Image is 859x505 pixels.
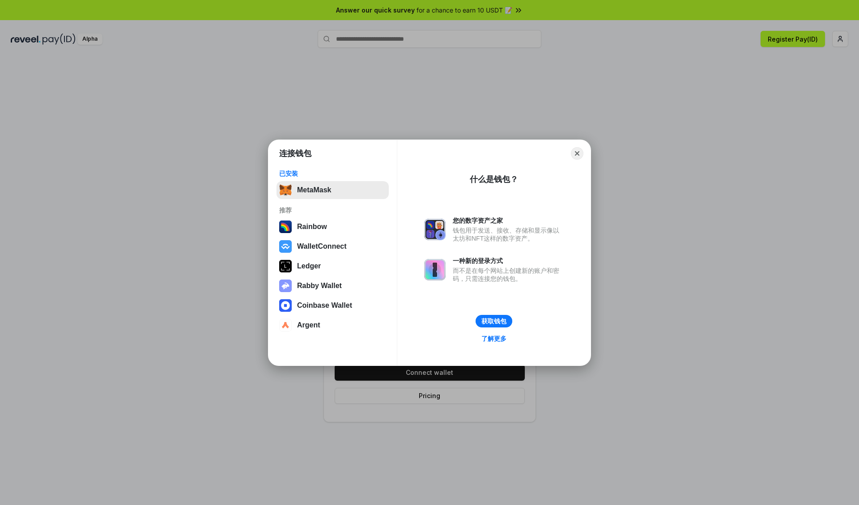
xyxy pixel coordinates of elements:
[297,282,342,290] div: Rabby Wallet
[276,277,389,295] button: Rabby Wallet
[276,238,389,255] button: WalletConnect
[276,218,389,236] button: Rainbow
[279,260,292,272] img: svg+xml,%3Csvg%20xmlns%3D%22http%3A%2F%2Fwww.w3.org%2F2000%2Fsvg%22%20width%3D%2228%22%20height%3...
[279,240,292,253] img: svg+xml,%3Csvg%20width%3D%2228%22%20height%3D%2228%22%20viewBox%3D%220%200%2028%2028%22%20fill%3D...
[476,333,512,344] a: 了解更多
[279,299,292,312] img: svg+xml,%3Csvg%20width%3D%2228%22%20height%3D%2228%22%20viewBox%3D%220%200%2028%2028%22%20fill%3D...
[276,316,389,334] button: Argent
[453,216,564,225] div: 您的数字资产之家
[276,181,389,199] button: MetaMask
[297,262,321,270] div: Ledger
[297,301,352,310] div: Coinbase Wallet
[276,297,389,314] button: Coinbase Wallet
[279,148,311,159] h1: 连接钱包
[297,223,327,231] div: Rainbow
[453,267,564,283] div: 而不是在每个网站上创建新的账户和密码，只需连接您的钱包。
[297,186,331,194] div: MetaMask
[279,170,386,178] div: 已安装
[279,221,292,233] img: svg+xml,%3Csvg%20width%3D%22120%22%20height%3D%22120%22%20viewBox%3D%220%200%20120%20120%22%20fil...
[470,174,518,185] div: 什么是钱包？
[279,206,386,214] div: 推荐
[453,226,564,242] div: 钱包用于发送、接收、存储和显示像以太坊和NFT这样的数字资产。
[276,257,389,275] button: Ledger
[453,257,564,265] div: 一种新的登录方式
[424,219,446,240] img: svg+xml,%3Csvg%20xmlns%3D%22http%3A%2F%2Fwww.w3.org%2F2000%2Fsvg%22%20fill%3D%22none%22%20viewBox...
[279,319,292,331] img: svg+xml,%3Csvg%20width%3D%2228%22%20height%3D%2228%22%20viewBox%3D%220%200%2028%2028%22%20fill%3D...
[424,259,446,280] img: svg+xml,%3Csvg%20xmlns%3D%22http%3A%2F%2Fwww.w3.org%2F2000%2Fsvg%22%20fill%3D%22none%22%20viewBox...
[571,147,583,160] button: Close
[297,242,347,250] div: WalletConnect
[297,321,320,329] div: Argent
[481,317,506,325] div: 获取钱包
[279,184,292,196] img: svg+xml,%3Csvg%20fill%3D%22none%22%20height%3D%2233%22%20viewBox%3D%220%200%2035%2033%22%20width%...
[481,335,506,343] div: 了解更多
[279,280,292,292] img: svg+xml,%3Csvg%20xmlns%3D%22http%3A%2F%2Fwww.w3.org%2F2000%2Fsvg%22%20fill%3D%22none%22%20viewBox...
[476,315,512,327] button: 获取钱包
